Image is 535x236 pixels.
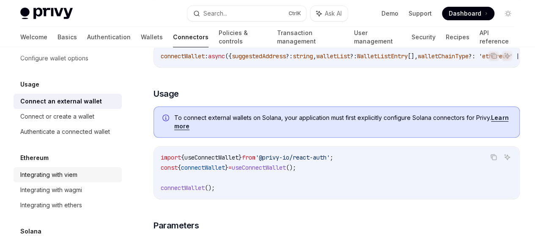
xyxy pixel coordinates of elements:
a: Integrating with viem [14,167,122,182]
span: , [313,52,316,60]
span: } [239,154,242,161]
span: useConnectWallet [184,154,239,161]
button: Search...CtrlK [187,6,306,21]
a: Connect an external wallet [14,94,122,109]
span: = [228,164,232,171]
span: Usage [154,88,179,100]
button: Copy the contents from the code block [488,152,499,163]
span: (); [205,184,215,192]
div: Authenticate a connected wallet [20,127,110,137]
a: Security [412,27,436,47]
h5: Usage [20,79,39,90]
span: ?: [350,52,357,60]
a: Recipes [446,27,469,47]
img: light logo [20,8,73,19]
span: from [242,154,255,161]
span: Parameters [154,220,199,231]
span: useConnectWallet [232,164,286,171]
span: ({ [225,52,232,60]
span: (); [286,164,296,171]
a: Basics [58,27,77,47]
div: Search... [203,8,227,19]
span: ' | ' [509,52,526,60]
span: import [161,154,181,161]
div: Connect or create a wallet [20,111,94,122]
a: Integrating with ethers [14,198,122,213]
span: const [161,164,178,171]
span: Dashboard [449,9,481,18]
span: { [181,154,184,161]
h5: Ethereum [20,153,49,163]
a: Authenticate a connected wallet [14,124,122,139]
a: Demo [381,9,398,18]
span: Ctrl K [288,10,301,17]
a: User management [354,27,401,47]
div: Connect an external wallet [20,96,102,106]
span: connectWallet [161,52,205,60]
span: Ask AI [325,9,342,18]
span: walletList [316,52,350,60]
span: walletChainType [418,52,469,60]
a: Connect or create a wallet [14,109,122,124]
button: Toggle dark mode [501,7,515,20]
a: Connectors [173,27,209,47]
a: Support [409,9,432,18]
span: connectWallet [181,164,225,171]
span: ; [330,154,333,161]
span: async [208,52,225,60]
a: Wallets [141,27,163,47]
button: Copy the contents from the code block [488,50,499,61]
a: Integrating with wagmi [14,182,122,198]
button: Ask AI [310,6,348,21]
a: Policies & controls [219,27,267,47]
div: Integrating with ethers [20,200,82,210]
span: ?: ' [469,52,482,60]
svg: Info [162,114,171,123]
span: { [178,164,181,171]
span: string [293,52,313,60]
span: : [205,52,208,60]
a: API reference [480,27,515,47]
div: Integrating with wagmi [20,185,82,195]
button: Ask AI [502,50,513,61]
span: [], [408,52,418,60]
a: Authentication [87,27,131,47]
span: connectWallet [161,184,205,192]
span: } [225,164,228,171]
span: '@privy-io/react-auth' [255,154,330,161]
span: suggestedAddress [232,52,286,60]
span: WalletListEntry [357,52,408,60]
div: Integrating with viem [20,170,77,180]
a: Dashboard [442,7,494,20]
span: ?: [286,52,293,60]
a: Transaction management [277,27,344,47]
span: To connect external wallets on Solana, your application must first explicitly configure Solana co... [174,114,511,130]
a: Welcome [20,27,47,47]
span: ethereum [482,52,509,60]
button: Ask AI [502,152,513,163]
